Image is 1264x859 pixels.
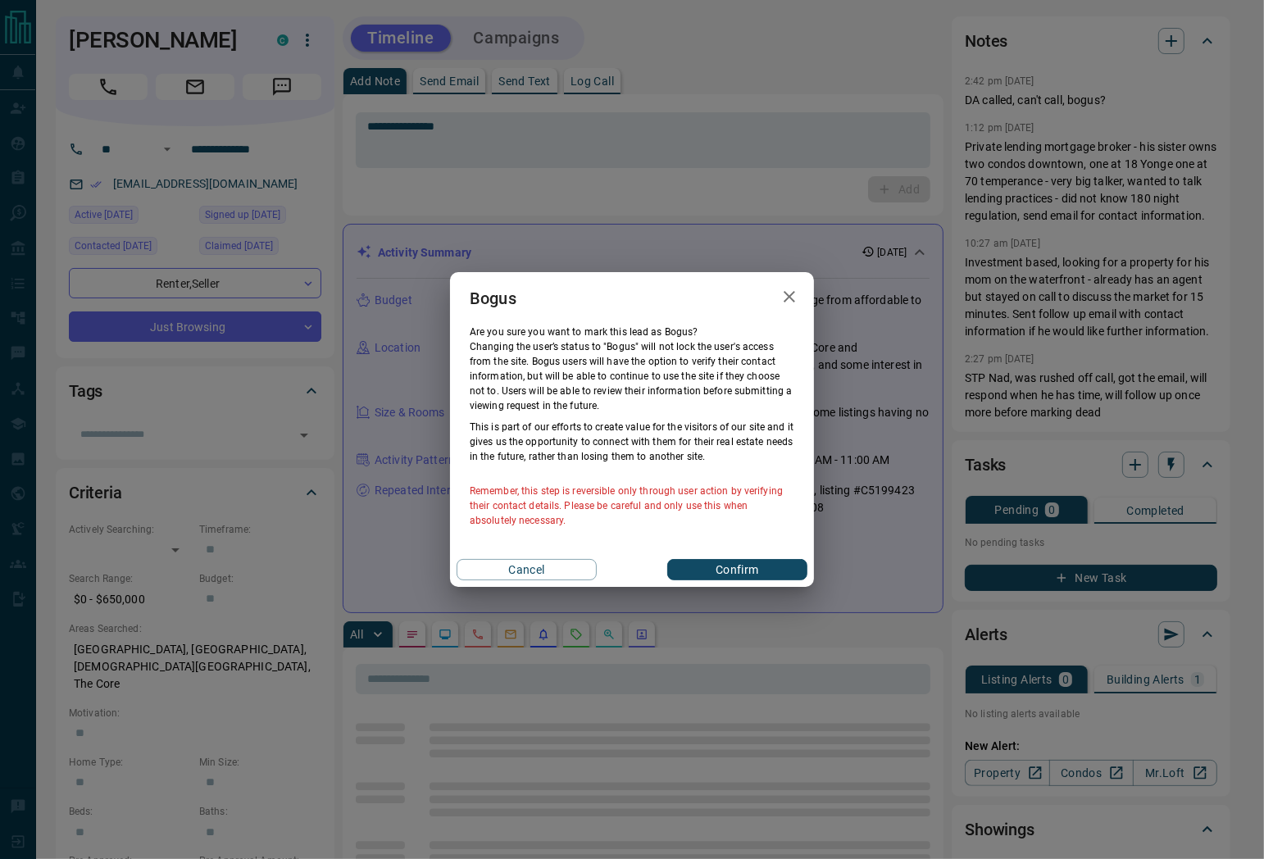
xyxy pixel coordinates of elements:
[450,272,536,325] h2: Bogus
[470,339,794,413] p: Changing the user’s status to "Bogus" will not lock the user's access from the site. Bogus users ...
[470,484,794,528] p: Remember, this step is reversible only through user action by verifying their contact details. Pl...
[457,559,597,580] button: Cancel
[470,420,794,464] p: This is part of our efforts to create value for the visitors of our site and it gives us the oppo...
[667,559,807,580] button: Confirm
[470,325,794,339] p: Are you sure you want to mark this lead as Bogus ?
